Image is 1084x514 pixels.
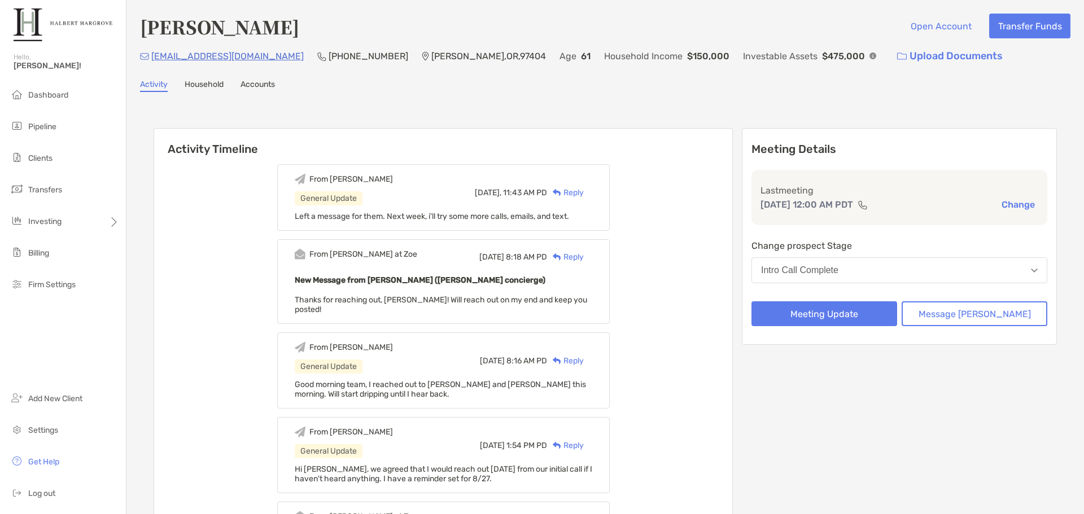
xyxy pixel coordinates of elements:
span: [DATE], [475,188,501,197]
p: $475,000 [822,49,865,63]
div: Reply [547,187,584,199]
div: General Update [295,444,362,458]
img: Event icon [295,427,305,437]
img: billing icon [10,245,24,259]
p: [PERSON_NAME] , OR , 97404 [431,49,546,63]
a: Activity [140,80,168,92]
img: communication type [858,200,868,209]
a: Household [185,80,224,92]
p: Household Income [604,49,683,63]
p: Change prospect Stage [751,239,1047,253]
span: 8:16 AM PD [506,356,547,366]
img: Zoe Logo [14,5,112,45]
span: Add New Client [28,394,82,403]
div: From [PERSON_NAME] [309,427,393,437]
span: Good morning team, I reached out to [PERSON_NAME] and [PERSON_NAME] this morning. Will start drip... [295,380,586,399]
img: Reply icon [553,442,561,449]
div: Reply [547,440,584,451]
p: $150,000 [687,49,729,63]
span: Thanks for reaching out, [PERSON_NAME]! Will reach out on my end and keep you posted! [295,295,587,314]
div: From [PERSON_NAME] at Zoe [309,249,417,259]
img: dashboard icon [10,87,24,101]
img: add_new_client icon [10,391,24,405]
img: clients icon [10,151,24,164]
div: Reply [547,251,584,263]
img: Location Icon [422,52,429,61]
span: Billing [28,248,49,258]
img: Info Icon [869,52,876,59]
span: 8:18 AM PD [506,252,547,262]
img: Phone Icon [317,52,326,61]
img: Open dropdown arrow [1031,269,1038,273]
img: investing icon [10,214,24,227]
img: logout icon [10,486,24,499]
p: [EMAIL_ADDRESS][DOMAIN_NAME] [151,49,304,63]
img: Reply icon [553,357,561,364]
p: Age [560,49,576,63]
button: Change [998,199,1038,210]
a: Upload Documents [890,44,1010,68]
span: 1:54 PM PD [506,441,547,450]
div: Reply [547,355,584,367]
p: Meeting Details [751,142,1047,156]
span: Dashboard [28,90,68,100]
img: firm-settings icon [10,277,24,291]
button: Message [PERSON_NAME] [902,301,1047,326]
img: Email Icon [140,53,149,60]
img: Event icon [295,342,305,353]
span: Pipeline [28,122,56,131]
span: [DATE] [480,441,505,450]
button: Meeting Update [751,301,897,326]
span: Investing [28,217,62,226]
b: New Message from [PERSON_NAME] ([PERSON_NAME] concierge) [295,275,545,285]
p: [PHONE_NUMBER] [329,49,408,63]
div: From [PERSON_NAME] [309,174,393,184]
div: Intro Call Complete [761,265,838,275]
span: Left a message for them. Next week, i'll try some more calls, emails, and text. [295,212,569,221]
span: 11:43 AM PD [503,188,547,197]
p: Last meeting [760,183,1038,197]
img: button icon [897,52,907,60]
span: Firm Settings [28,280,76,289]
h4: [PERSON_NAME] [140,14,299,39]
span: Hi [PERSON_NAME], we agreed that I would reach out [DATE] from our initial call if I haven't hear... [295,464,592,484]
img: get-help icon [10,454,24,468]
button: Open Account [902,14,980,38]
img: Event icon [295,174,305,184]
img: Reply icon [553,253,561,261]
span: Transfers [28,185,62,195]
span: Get Help [28,457,59,467]
p: [DATE] 12:00 AM PDT [760,197,853,212]
img: transfers icon [10,182,24,196]
h6: Activity Timeline [154,129,732,156]
div: General Update [295,359,362,374]
img: pipeline icon [10,119,24,133]
span: [PERSON_NAME]! [14,61,119,71]
span: [DATE] [480,356,505,366]
a: Accounts [241,80,275,92]
p: 61 [581,49,591,63]
img: settings icon [10,423,24,436]
span: Settings [28,425,58,435]
span: Log out [28,489,55,498]
img: Event icon [295,249,305,260]
img: Reply icon [553,189,561,196]
button: Transfer Funds [989,14,1070,38]
span: [DATE] [479,252,504,262]
p: Investable Assets [743,49,818,63]
span: Clients [28,153,53,163]
div: From [PERSON_NAME] [309,342,393,352]
button: Intro Call Complete [751,257,1047,283]
div: General Update [295,191,362,205]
